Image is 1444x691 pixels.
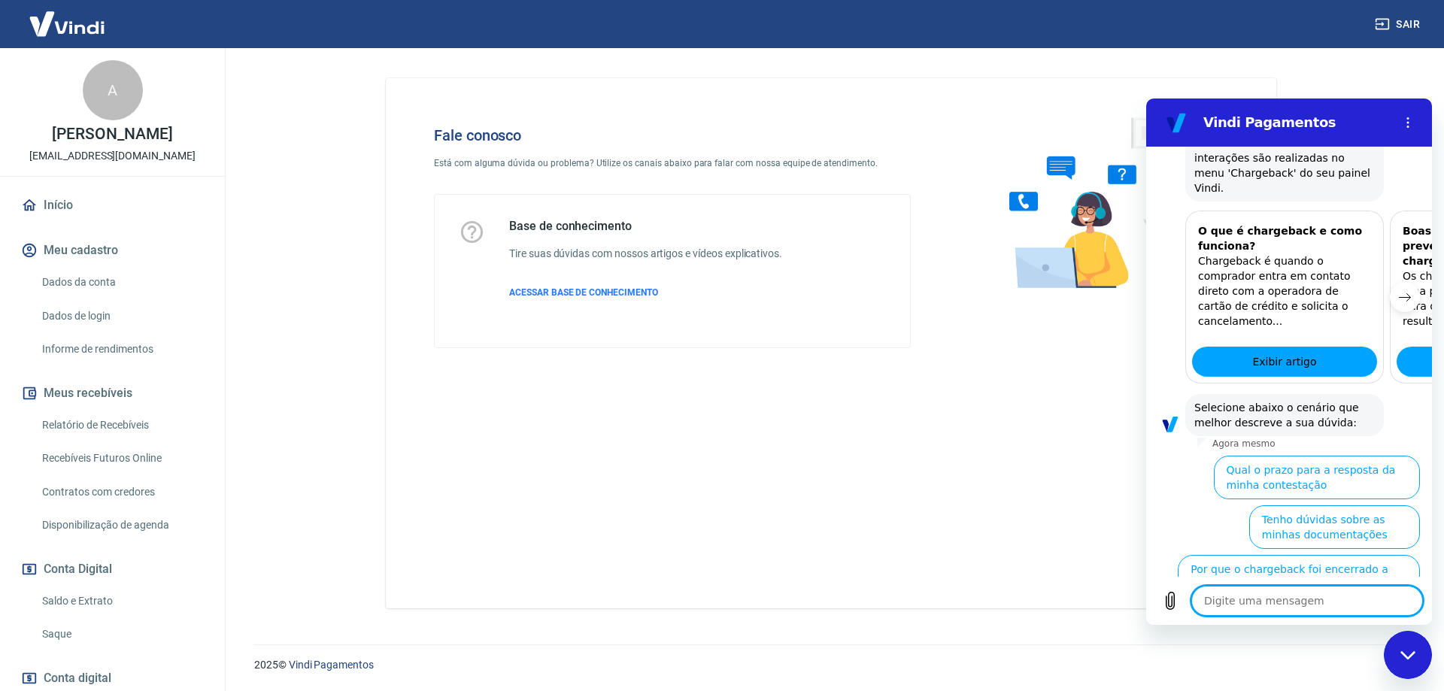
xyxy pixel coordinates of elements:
p: 2025 © [254,657,1408,673]
span: ACESSAR BASE DE CONHECIMENTO [509,287,658,298]
img: Vindi [18,1,116,47]
iframe: Janela de mensagens [1146,98,1432,625]
a: Saque [36,619,207,650]
button: Qual o prazo para a resposta da minha contestação [68,357,274,401]
a: Recebíveis Futuros Online [36,443,207,474]
div: A [83,60,143,120]
button: Conta Digital [18,553,207,586]
button: Meu cadastro [18,234,207,267]
a: Início [18,189,207,222]
button: Carregar arquivo [9,487,39,517]
h3: Boas Práticas e Como se prevenir em relação a chargebacks? [256,125,429,170]
p: Está com alguma dúvida ou problema? Utilize os canais abaixo para falar com nossa equipe de atend... [434,156,911,170]
a: Dados de login [36,301,207,332]
span: Selecione abaixo o cenário que melhor descreve a sua dúvida: [48,302,229,332]
a: Relatório de Recebíveis [36,410,207,441]
p: [PERSON_NAME] [52,126,172,142]
h6: Tire suas dúvidas com nossos artigos e vídeos explicativos. [509,246,782,262]
iframe: Botão para abrir a janela de mensagens, conversa em andamento [1384,631,1432,679]
p: [EMAIL_ADDRESS][DOMAIN_NAME] [29,148,196,164]
button: Tenho dúvidas sobre as minhas documentações [103,407,274,450]
a: Exibir artigo: 'Boas Práticas e Como se prevenir em relação a chargebacks?' [250,248,435,278]
img: Fale conosco [979,102,1208,303]
button: Sair [1372,11,1426,38]
p: Agora mesmo [66,339,129,351]
a: Disponibilização de agenda [36,510,207,541]
a: ACESSAR BASE DE CONHECIMENTO [509,286,782,299]
a: Vindi Pagamentos [289,659,374,671]
a: Contratos com credores [36,477,207,508]
span: Conta digital [44,668,111,689]
button: Por que o chargeback foi encerrado a favor do comprador [32,456,274,500]
a: Saldo e Extrato [36,586,207,617]
button: Meus recebíveis [18,377,207,410]
a: Dados da conta [36,267,207,298]
h5: Base de conhecimento [509,219,782,234]
h4: Fale conosco [434,126,911,144]
a: Informe de rendimentos [36,334,207,365]
p: Os chargebacks representam uma preocupação significativa para os lojistas, pois podem resultar em... [256,170,429,230]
